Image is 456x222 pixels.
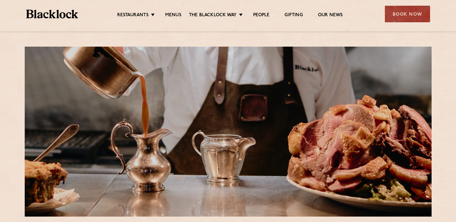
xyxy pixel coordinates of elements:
[26,10,78,18] img: BL_Textured_Logo-footer-cropped.svg
[189,12,237,19] a: The Blacklock Way
[117,12,149,19] a: Restaurants
[318,12,343,19] a: Our News
[385,6,430,22] div: Book Now
[253,12,269,19] a: People
[165,12,181,19] a: Menus
[285,12,303,19] a: Gifting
